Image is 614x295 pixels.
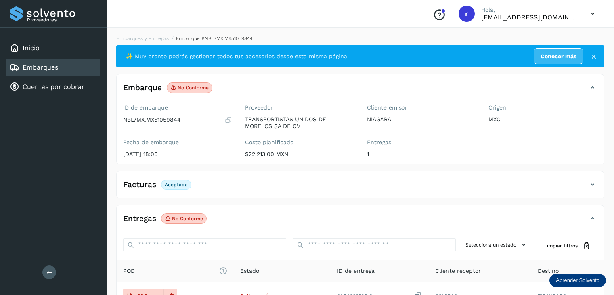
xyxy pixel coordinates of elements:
span: Destino [538,267,559,275]
p: romanreyes@tumsa.com.mx [481,13,578,21]
p: [DATE] 18:00 [123,151,232,158]
p: TRANSPORTISTAS UNIDOS DE MORELOS SA DE CV [245,116,354,130]
p: Hola, [481,6,578,13]
h4: Entregas [123,214,156,223]
span: Limpiar filtros [544,242,578,249]
p: 1 [367,151,476,158]
span: Estado [240,267,259,275]
p: $22,213.00 MXN [245,151,354,158]
a: Cuentas por cobrar [23,83,84,91]
label: Origen [488,104,597,111]
button: Selecciona un estado [462,238,531,252]
h4: Facturas [123,180,156,190]
p: NIAGARA [367,116,476,123]
h4: Embarque [123,83,162,93]
nav: breadcrumb [116,35,604,42]
label: Fecha de embarque [123,139,232,146]
a: Inicio [23,44,40,52]
label: Costo planificado [245,139,354,146]
span: Embarque #NBL/MX.MX51059844 [176,36,253,41]
p: No conforme [178,85,209,91]
div: Aprender Solvento [549,274,606,287]
div: FacturasAceptada [117,178,604,198]
div: Cuentas por cobrar [6,78,100,96]
p: Proveedores [27,17,97,23]
span: POD [123,267,227,275]
label: Cliente emisor [367,104,476,111]
div: Embarques [6,59,100,76]
div: EntregasNo conforme [117,212,604,232]
a: Embarques y entregas [117,36,169,41]
button: Limpiar filtros [538,238,597,253]
div: EmbarqueNo conforme [117,81,604,101]
div: Inicio [6,39,100,57]
a: Embarques [23,63,58,71]
span: ID de entrega [337,267,375,275]
p: NBL/MX.MX51059844 [123,116,181,123]
p: MXC [488,116,597,123]
a: Conocer más [534,48,583,64]
p: No conforme [172,216,203,221]
p: Aceptada [165,182,188,188]
p: Aprender Solvento [556,277,599,284]
span: Cliente receptor [435,267,481,275]
span: ✨ Muy pronto podrás gestionar todos tus accesorios desde esta misma página. [126,52,349,61]
label: Proveedor [245,104,354,111]
label: Entregas [367,139,476,146]
label: ID de embarque [123,104,232,111]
